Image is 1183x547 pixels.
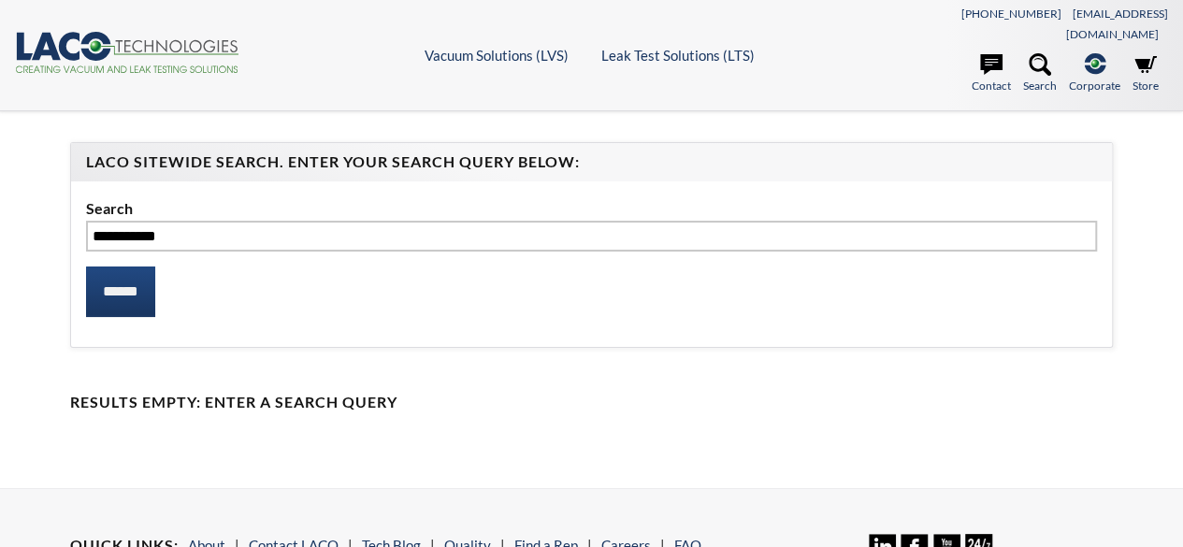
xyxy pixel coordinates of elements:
[70,393,1113,412] h4: Results Empty: Enter a Search Query
[425,47,569,64] a: Vacuum Solutions (LVS)
[972,53,1011,94] a: Contact
[1069,77,1120,94] span: Corporate
[1023,53,1057,94] a: Search
[86,152,1097,172] h4: LACO Sitewide Search. Enter your Search Query Below:
[961,7,1061,21] a: [PHONE_NUMBER]
[1066,7,1168,41] a: [EMAIL_ADDRESS][DOMAIN_NAME]
[601,47,755,64] a: Leak Test Solutions (LTS)
[86,196,1097,221] label: Search
[1133,53,1159,94] a: Store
